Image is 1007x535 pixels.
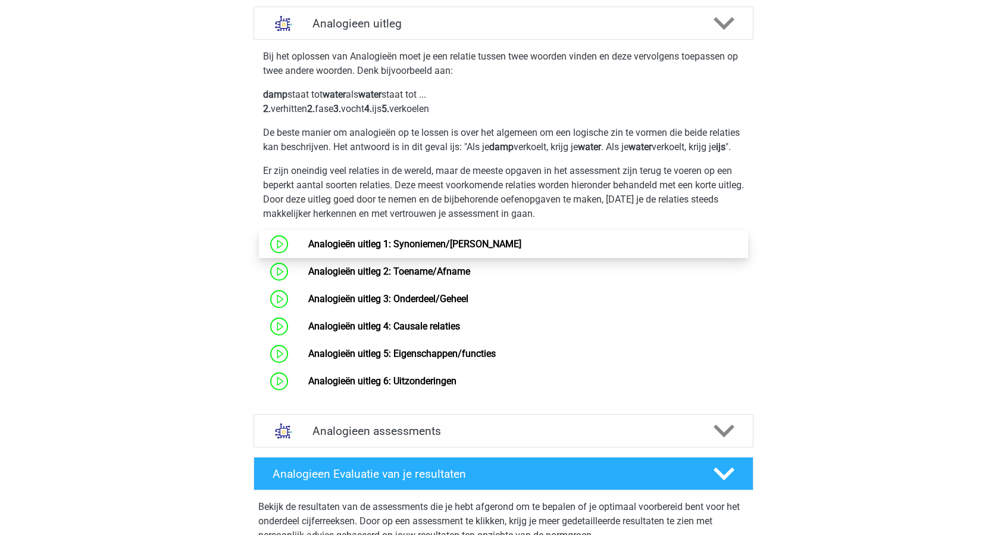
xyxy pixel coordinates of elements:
b: damp [263,89,287,100]
b: ijs [716,141,725,153]
h4: Analogieen Evaluatie van je resultaten [273,467,695,481]
b: damp [489,141,514,153]
a: Analogieën uitleg 6: Uitzonderingen [308,375,456,387]
a: uitleg Analogieen uitleg [249,7,758,40]
a: Analogieën uitleg 5: Eigenschappen/functies [308,348,496,359]
img: analogieen assessments [268,416,299,446]
b: 2. [307,103,315,114]
b: water [578,141,601,153]
b: water [628,141,652,153]
img: analogieen uitleg [268,8,299,39]
b: water [323,89,346,100]
a: Analogieën uitleg 1: Synoniemen/[PERSON_NAME] [308,238,521,250]
b: 2. [263,103,271,114]
p: staat tot als staat tot ... verhitten fase vocht ijs verkoelen [263,88,744,116]
p: Er zijn oneindig veel relaties in de wereld, maar de meeste opgaven in het assessment zijn terug ... [263,164,744,221]
a: Analogieën uitleg 3: Onderdeel/Geheel [308,293,468,304]
b: water [358,89,381,100]
b: 5. [381,103,389,114]
b: 3. [333,103,341,114]
h4: Analogieen uitleg [312,17,695,30]
p: De beste manier om analogieën op te lossen is over het algemeen om een logische zin te vormen die... [263,126,744,154]
a: Analogieen Evaluatie van je resultaten [249,457,758,490]
b: 4. [364,103,372,114]
a: Analogieën uitleg 4: Causale relaties [308,321,460,332]
p: Bij het oplossen van Analogieën moet je een relatie tussen twee woorden vinden en deze vervolgens... [263,49,744,78]
h4: Analogieen assessments [312,424,695,438]
a: assessments Analogieen assessments [249,414,758,447]
a: Analogieën uitleg 2: Toename/Afname [308,266,470,277]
